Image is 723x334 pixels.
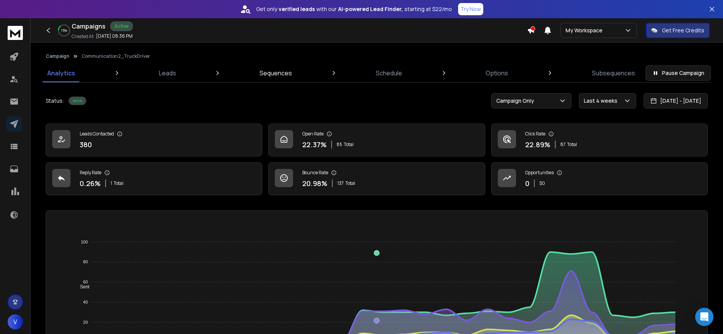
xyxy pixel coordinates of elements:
button: Try Now [458,3,483,15]
a: Schedule [371,64,407,82]
p: Open Rate [302,131,324,137]
p: Created At: [72,33,95,40]
button: V [8,314,23,329]
strong: verified leads [279,5,315,13]
img: logo [8,26,23,40]
p: Campaign Only [496,97,537,105]
p: Leads Contacted [80,131,114,137]
p: 380 [80,139,92,150]
span: 1 [111,180,112,186]
a: Leads [154,64,181,82]
button: [DATE] - [DATE] [644,93,708,108]
p: Bounce Rate [302,170,328,176]
p: Status: [46,97,64,105]
h1: Campaigns [72,22,106,31]
tspan: 60 [83,280,88,284]
a: Click Rate22.89%87Total [491,124,708,156]
tspan: 80 [83,260,88,264]
p: Opportunities [525,170,554,176]
a: Bounce Rate20.98%137Total [268,162,485,195]
p: Analytics [47,68,75,78]
p: 22.89 % [525,139,550,150]
p: Get only with our starting at $22/mo [256,5,452,13]
a: Sequences [255,64,297,82]
span: Total [567,142,577,148]
p: $ 0 [539,180,545,186]
p: 20.98 % [302,178,327,189]
p: Get Free Credits [662,27,704,34]
div: Active [110,21,133,31]
p: Schedule [376,68,402,78]
a: Open Rate22.37%85Total [268,124,485,156]
a: Subsequences [587,64,640,82]
button: Pause Campaign [646,65,711,81]
a: Opportunities0$0 [491,162,708,195]
tspan: 40 [83,300,88,304]
p: Reply Rate [80,170,101,176]
span: 137 [337,180,344,186]
p: Last 4 weeks [584,97,620,105]
p: Sequences [260,68,292,78]
p: Subsequences [592,68,635,78]
a: Reply Rate0.26%1Total [46,162,262,195]
p: 0.26 % [80,178,101,189]
button: Campaign [46,53,69,59]
span: Total [344,142,354,148]
button: Get Free Credits [646,23,710,38]
p: Click Rate [525,131,545,137]
a: Leads Contacted380 [46,124,262,156]
a: Analytics [43,64,80,82]
p: Options [486,68,508,78]
p: Leads [159,68,176,78]
span: 85 [337,142,342,148]
tspan: 100 [81,240,88,244]
span: Sent [74,284,90,289]
p: Communication2_TruckDriver [82,53,150,59]
p: [DATE] 08:36 PM [96,33,133,39]
p: Try Now [460,5,481,13]
div: Active [69,97,86,105]
p: 15 % [61,28,67,33]
strong: AI-powered Lead Finder, [338,5,403,13]
span: Total [345,180,355,186]
span: Total [114,180,123,186]
a: Options [481,64,513,82]
p: 0 [525,178,529,189]
div: Open Intercom Messenger [695,308,713,326]
p: 22.37 % [302,139,327,150]
p: My Workspace [566,27,606,34]
span: 87 [560,142,566,148]
tspan: 20 [83,320,88,324]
